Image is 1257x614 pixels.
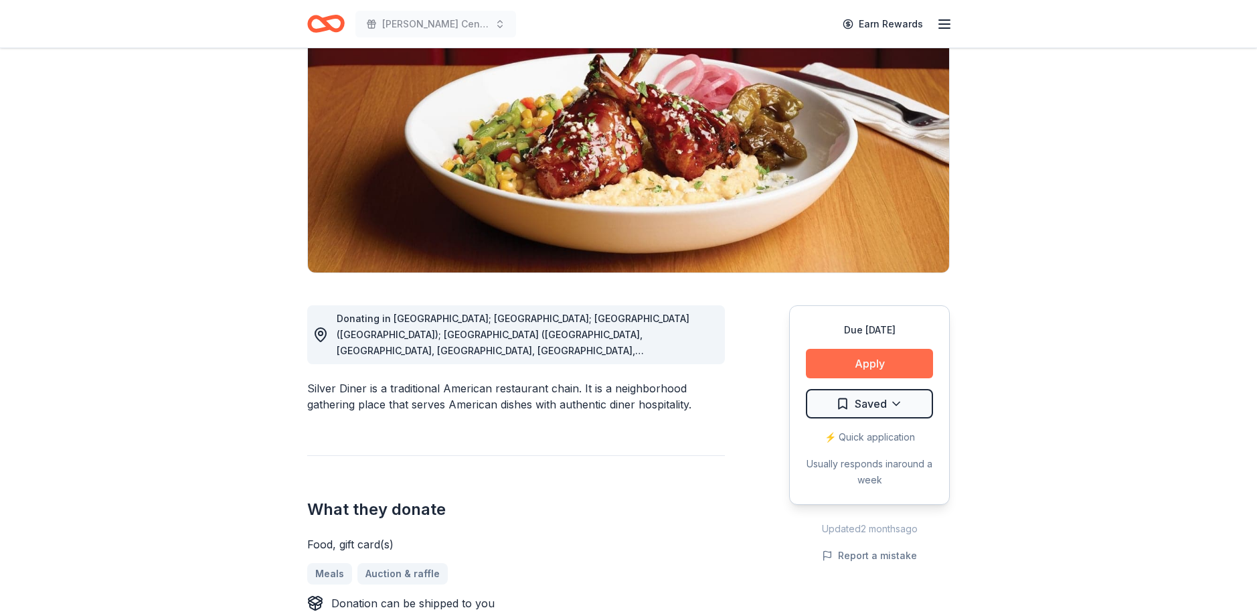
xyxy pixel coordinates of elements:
[806,429,933,445] div: ⚡️ Quick application
[307,536,725,552] div: Food, gift card(s)
[855,395,887,412] span: Saved
[355,11,516,37] button: [PERSON_NAME] Center Restoration
[308,17,949,273] img: Image for Silver Diner
[806,389,933,418] button: Saved
[307,380,725,412] div: Silver Diner is a traditional American restaurant chain. It is a neighborhood gathering place tha...
[835,12,931,36] a: Earn Rewards
[806,349,933,378] button: Apply
[822,548,917,564] button: Report a mistake
[806,456,933,488] div: Usually responds in around a week
[307,563,352,585] a: Meals
[789,521,950,537] div: Updated 2 months ago
[307,499,725,520] h2: What they donate
[357,563,448,585] a: Auction & raffle
[806,322,933,338] div: Due [DATE]
[337,313,711,404] span: Donating in [GEOGRAPHIC_DATA]; [GEOGRAPHIC_DATA]; [GEOGRAPHIC_DATA] ([GEOGRAPHIC_DATA]); [GEOGRAP...
[307,8,345,40] a: Home
[331,595,495,611] div: Donation can be shipped to you
[382,16,489,32] span: [PERSON_NAME] Center Restoration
